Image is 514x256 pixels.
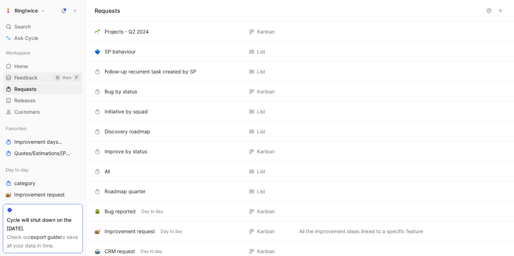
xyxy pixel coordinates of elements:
div: Follow-up recurrent task created by SPListView actions [86,62,514,82]
button: 🪲 [4,202,13,210]
img: 🌱 [95,29,100,35]
h1: Requests [95,6,120,15]
img: 🐌 [6,192,11,198]
button: All the improvement ideas linked to a specific feature [298,227,424,236]
div: Bug by status [105,87,137,96]
a: category [3,178,83,189]
div: Roadmap quarter [105,187,146,196]
button: Day to day [159,228,184,235]
div: Search [3,21,83,32]
div: List [257,127,265,136]
img: 🪲 [6,203,11,209]
h1: Ringtwice [15,7,38,14]
div: Kanban [257,227,275,236]
div: F [73,74,80,81]
a: Releases [3,95,83,106]
div: Kanban [257,27,275,36]
div: Discovery roadmap [105,127,150,136]
div: Improve by statusKanbanView actions [86,142,514,162]
div: Initiative by squadListView actions [86,102,514,122]
span: Releases [14,97,36,104]
span: Home [14,63,28,70]
div: List [257,107,265,116]
a: Home [3,61,83,72]
div: Bug by statusKanbanView actions [86,82,514,102]
div: List [257,47,265,56]
div: Kanban [257,147,275,156]
div: Kanban [257,207,275,216]
div: Workspace [3,47,83,58]
div: Kanban [257,87,275,96]
a: export guide [31,234,61,240]
div: AllListView actions [86,162,514,181]
span: Improvement request [14,191,65,198]
div: Check our to save all your data in time. [7,233,79,250]
a: Quotes/Estimations/[PERSON_NAME] [3,148,83,159]
span: Favorites [6,125,26,132]
a: Improvement daysTeam view [3,137,83,147]
div: List [257,187,265,196]
div: Projects - Q2 2024 [105,27,149,36]
div: List [257,67,265,76]
div: 🪲Bug reportedDay to dayKanbanView actions [86,201,514,221]
a: 🐌Improvement request [3,189,83,200]
span: Workspace [6,49,30,56]
div: Initiative by squad [105,107,148,116]
img: Ringtwice [5,7,12,14]
button: 🪲 [93,207,102,216]
img: 🪲 [95,209,100,214]
span: Requests [14,86,37,93]
div: All [105,167,110,176]
a: Requests [3,84,83,94]
span: Search [14,22,31,31]
div: 🌱Projects - Q2 2024KanbanView actions [86,22,514,42]
button: 🐌 [93,227,102,236]
div: Improvement request [105,227,155,236]
div: Favorites [3,123,83,134]
div: Kanban [257,247,275,256]
div: Day to day [3,164,83,175]
a: 🪲Bug reported [3,201,83,211]
span: Feedback [14,74,37,81]
img: 🔷 [95,49,100,55]
div: Discovery roadmapListView actions [86,122,514,142]
span: Day to day [6,166,29,173]
div: SP behaviour [105,47,136,56]
span: All the improvement ideas linked to a specific feature [299,227,423,236]
button: RingtwiceRingtwice [3,6,47,16]
div: Day to daycategory🐌Improvement request🪲Bug reported🤖CRM request [3,164,83,223]
span: Ask Cycle [14,34,38,42]
div: 🐌Improvement requestDay to dayKanbanAll the improvement ideas linked to a specific featureView ac... [86,221,514,241]
div: Improve by status [105,147,147,156]
button: 🐌 [4,190,13,199]
a: Ask Cycle [3,33,83,43]
span: Day to day [161,228,182,235]
span: Day to day [141,208,163,215]
span: Customers [14,108,40,116]
div: Cycle will shut down on the [DATE]. [7,216,79,233]
div: Bug reported [105,207,136,216]
span: Quotes/Estimations/[PERSON_NAME] [14,150,71,157]
span: Day to day [141,248,162,255]
span: category [14,180,35,187]
div: Roadmap quarterListView actions [86,181,514,201]
div: CRM request [105,247,135,256]
div: List [257,167,265,176]
div: then [62,74,71,81]
button: Day to day [139,248,164,255]
span: Improvement days [14,138,68,146]
a: FeedbackGthenF [3,72,83,83]
div: Follow-up recurrent task created by SP [105,67,196,76]
button: Day to day [140,208,165,215]
button: 🤖 [93,247,102,256]
span: Bug reported [14,203,45,210]
a: Customers [3,107,83,117]
img: 🐌 [95,229,100,234]
img: 🤖 [95,249,100,254]
button: 🔷 [93,47,102,56]
div: 🔷SP behaviourListView actions [86,42,514,62]
button: 🌱 [93,27,102,36]
div: G [54,74,61,81]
